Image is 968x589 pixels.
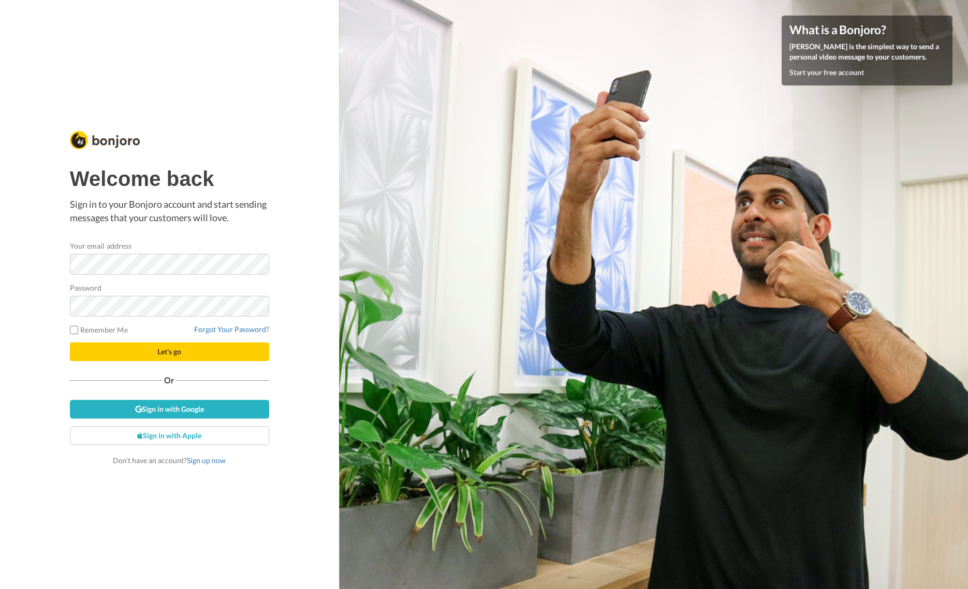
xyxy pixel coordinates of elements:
[70,282,102,293] label: Password
[194,325,269,334] a: Forgot Your Password?
[70,326,78,334] input: Remember Me
[789,23,945,36] h4: What is a Bonjoro?
[113,456,226,465] span: Don’t have an account?
[162,377,177,384] span: Or
[157,347,181,356] span: Let's go
[70,324,128,335] label: Remember Me
[70,240,131,251] label: Your email address
[70,426,269,445] a: Sign in with Apple
[789,41,945,62] p: [PERSON_NAME] is the simplest way to send a personal video message to your customers.
[70,342,269,361] button: Let's go
[70,400,269,419] a: Sign in with Google
[70,167,269,190] h1: Welcome back
[70,198,269,224] p: Sign in to your Bonjoro account and start sending messages that your customers will love.
[789,68,864,77] a: Start your free account
[187,456,226,465] a: Sign up now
